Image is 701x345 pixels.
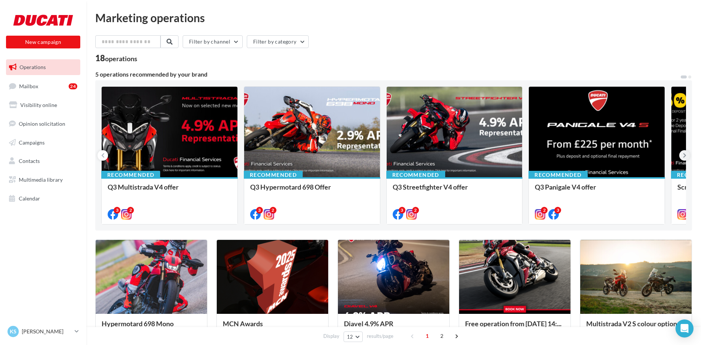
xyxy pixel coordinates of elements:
[5,153,82,169] a: Contacts
[535,183,596,191] span: Q3 Panigale V4 offer
[19,195,40,202] span: Calendar
[223,319,263,328] span: MCN Awards
[5,135,82,151] a: Campaigns
[95,54,137,62] div: 18
[554,207,561,214] div: 3
[323,333,339,340] span: Display
[399,207,405,214] div: 3
[675,319,693,337] div: Open Intercom Messenger
[250,183,331,191] span: Q3 Hypermotard 698 Offer
[347,334,353,340] span: 12
[367,333,393,340] span: results/page
[344,331,363,342] button: 12
[102,319,174,328] span: Hypermotard 698 Mono
[247,35,309,48] button: Filter by category
[586,319,680,328] span: Multistrada V2 S colour options
[386,171,445,179] div: Recommended
[22,328,72,335] p: [PERSON_NAME]
[19,121,65,127] span: Opinion solicitation
[114,207,120,214] div: 3
[10,328,17,335] span: KS
[5,97,82,113] a: Visibility online
[244,171,303,179] div: Recommended
[5,116,82,132] a: Opinion solicitation
[19,83,38,89] span: Mailbox
[69,83,77,89] div: 24
[108,183,179,191] span: Q3 Multistrada V4 offer
[95,12,692,23] div: Marketing operations
[19,176,63,183] span: Multimedia library
[344,319,393,328] span: Diavel 4.9% APR
[5,191,82,206] a: Calendar
[95,71,680,77] div: 5 operations recommended by your brand
[19,158,40,164] span: Contacts
[256,207,263,214] div: 3
[6,36,80,48] button: New campaign
[5,172,82,188] a: Multimedia library
[101,171,160,179] div: Recommended
[436,330,448,342] span: 2
[127,207,134,214] div: 2
[19,139,45,145] span: Campaigns
[183,35,243,48] button: Filter by channel
[528,171,587,179] div: Recommended
[421,330,433,342] span: 1
[393,183,468,191] span: Q3 Streetfighter V4 offer
[270,207,276,214] div: 2
[105,55,137,62] div: operations
[5,59,82,75] a: Operations
[20,102,57,108] span: Visibility online
[5,78,82,94] a: Mailbox24
[412,207,419,214] div: 2
[20,64,46,70] span: Operations
[465,319,561,328] span: Free operation from [DATE] 14:...
[541,207,548,214] div: 2
[6,324,80,339] a: KS [PERSON_NAME]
